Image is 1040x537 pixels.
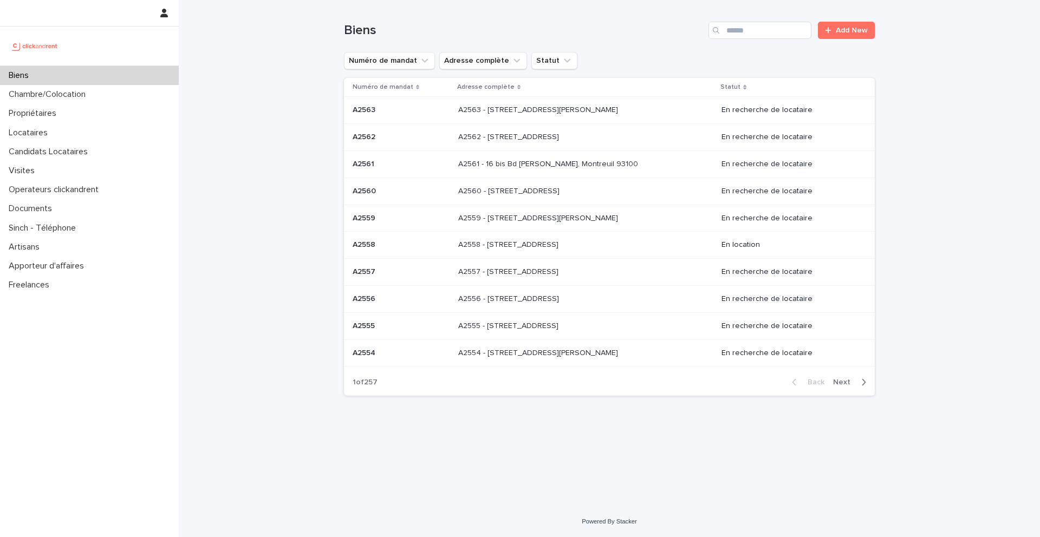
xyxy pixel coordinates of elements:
p: En recherche de locataire [721,322,857,331]
p: A2557 - [STREET_ADDRESS] [458,265,561,277]
p: En recherche de locataire [721,187,857,196]
p: Numéro de mandat [353,81,413,93]
a: Powered By Stacker [582,518,636,525]
p: En recherche de locataire [721,106,857,115]
p: A2561 - 16 bis Bd [PERSON_NAME], Montreuil 93100 [458,158,640,169]
tr: A2554A2554 A2554 - [STREET_ADDRESS][PERSON_NAME]A2554 - [STREET_ADDRESS][PERSON_NAME] En recherch... [344,339,875,366]
tr: A2563A2563 A2563 - [STREET_ADDRESS][PERSON_NAME]A2563 - [STREET_ADDRESS][PERSON_NAME] En recherch... [344,97,875,124]
p: En recherche de locataire [721,214,857,223]
input: Search [708,22,811,39]
p: Apporteur d'affaires [4,261,93,271]
p: Locataires [4,128,56,138]
p: A2563 [353,103,378,115]
p: A2556 - [STREET_ADDRESS] [458,292,561,304]
p: Chambre/Colocation [4,89,94,100]
p: A2557 [353,265,378,277]
button: Adresse complète [439,52,527,69]
p: Documents [4,204,61,214]
tr: A2556A2556 A2556 - [STREET_ADDRESS]A2556 - [STREET_ADDRESS] En recherche de locataire [344,285,875,312]
p: A2562 [353,130,378,142]
h1: Biens [344,23,704,38]
p: Statut [720,81,740,93]
tr: A2555A2555 A2555 - [STREET_ADDRESS]A2555 - [STREET_ADDRESS] En recherche de locataire [344,312,875,339]
tr: A2562A2562 A2562 - [STREET_ADDRESS]A2562 - [STREET_ADDRESS] En recherche de locataire [344,124,875,151]
p: En location [721,240,857,250]
img: UCB0brd3T0yccxBKYDjQ [9,35,61,57]
tr: A2561A2561 A2561 - 16 bis Bd [PERSON_NAME], Montreuil 93100A2561 - 16 bis Bd [PERSON_NAME], Montr... [344,150,875,178]
button: Numéro de mandat [344,52,435,69]
p: A2560 [353,185,378,196]
p: A2560 - [STREET_ADDRESS] [458,185,562,196]
tr: A2557A2557 A2557 - [STREET_ADDRESS]A2557 - [STREET_ADDRESS] En recherche de locataire [344,259,875,286]
span: Next [833,378,857,386]
p: A2555 - [STREET_ADDRESS] [458,319,561,331]
p: 1 of 257 [344,369,386,396]
p: En recherche de locataire [721,160,857,169]
p: Candidats Locataires [4,147,96,157]
p: A2554 [353,346,378,358]
p: A2563 - [STREET_ADDRESS][PERSON_NAME] [458,103,620,115]
p: A2559 - [STREET_ADDRESS][PERSON_NAME] [458,212,620,223]
p: A2556 [353,292,378,304]
p: Adresse complète [457,81,515,93]
p: A2562 - [STREET_ADDRESS] [458,130,561,142]
p: En recherche de locataire [721,267,857,277]
p: A2561 [353,158,376,169]
p: En recherche de locataire [721,349,857,358]
span: Add New [836,27,868,34]
p: Operateurs clickandrent [4,185,107,195]
p: A2555 [353,319,377,331]
button: Back [783,377,829,387]
span: Back [801,378,824,386]
p: Artisans [4,242,48,252]
p: A2559 [353,212,378,223]
tr: A2558A2558 A2558 - [STREET_ADDRESS]A2558 - [STREET_ADDRESS] En location [344,232,875,259]
p: A2558 - [STREET_ADDRESS] [458,238,561,250]
p: En recherche de locataire [721,133,857,142]
p: En recherche de locataire [721,294,857,304]
p: Propriétaires [4,108,65,119]
p: A2554 - [STREET_ADDRESS][PERSON_NAME] [458,346,620,358]
button: Statut [531,52,577,69]
p: Sinch - Téléphone [4,223,84,233]
tr: A2559A2559 A2559 - [STREET_ADDRESS][PERSON_NAME]A2559 - [STREET_ADDRESS][PERSON_NAME] En recherch... [344,205,875,232]
tr: A2560A2560 A2560 - [STREET_ADDRESS]A2560 - [STREET_ADDRESS] En recherche de locataire [344,178,875,205]
p: A2558 [353,238,378,250]
p: Visites [4,166,43,176]
a: Add New [818,22,875,39]
p: Freelances [4,280,58,290]
p: Biens [4,70,37,81]
button: Next [829,377,875,387]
